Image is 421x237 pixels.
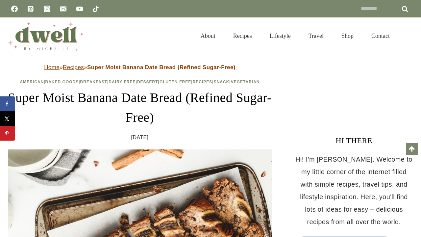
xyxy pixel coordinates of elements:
a: Pinterest [24,2,37,15]
a: Shop [333,24,362,47]
p: Hi! I'm [PERSON_NAME]. Welcome to my little corner of the internet filled with simple recipes, tr... [295,153,413,228]
a: Instagram [40,2,54,15]
a: Gluten-Free [160,80,191,84]
a: Scroll to top [406,143,418,155]
a: Baked Goods [45,80,79,84]
strong: Super Moist Banana Date Bread (Refined Sugar-Free) [87,64,235,70]
a: TikTok [89,2,102,15]
h1: Super Moist Banana Date Bread (Refined Sugar-Free) [8,88,272,127]
a: Email [57,2,70,15]
nav: Primary Navigation [192,24,399,47]
a: Dessert [137,80,158,84]
span: » » [44,64,235,70]
a: Recipes [193,80,212,84]
a: Recipes [224,24,261,47]
a: American [20,80,44,84]
a: Recipes [63,64,84,70]
img: DWELL by michelle [8,21,84,51]
a: Lifestyle [261,24,300,47]
a: About [192,24,224,47]
button: View Search Form [402,30,413,41]
time: [DATE] [131,133,149,143]
a: Facebook [8,2,21,15]
a: Travel [300,24,333,47]
h3: HI THERE [295,135,413,146]
a: YouTube [73,2,86,15]
a: Contact [362,24,399,47]
a: Snack [214,80,230,84]
span: | | | | | | | | [20,80,260,84]
a: Vegetarian [231,80,260,84]
a: Breakfast [80,80,107,84]
a: Home [44,64,60,70]
a: Dairy-Free [109,80,136,84]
